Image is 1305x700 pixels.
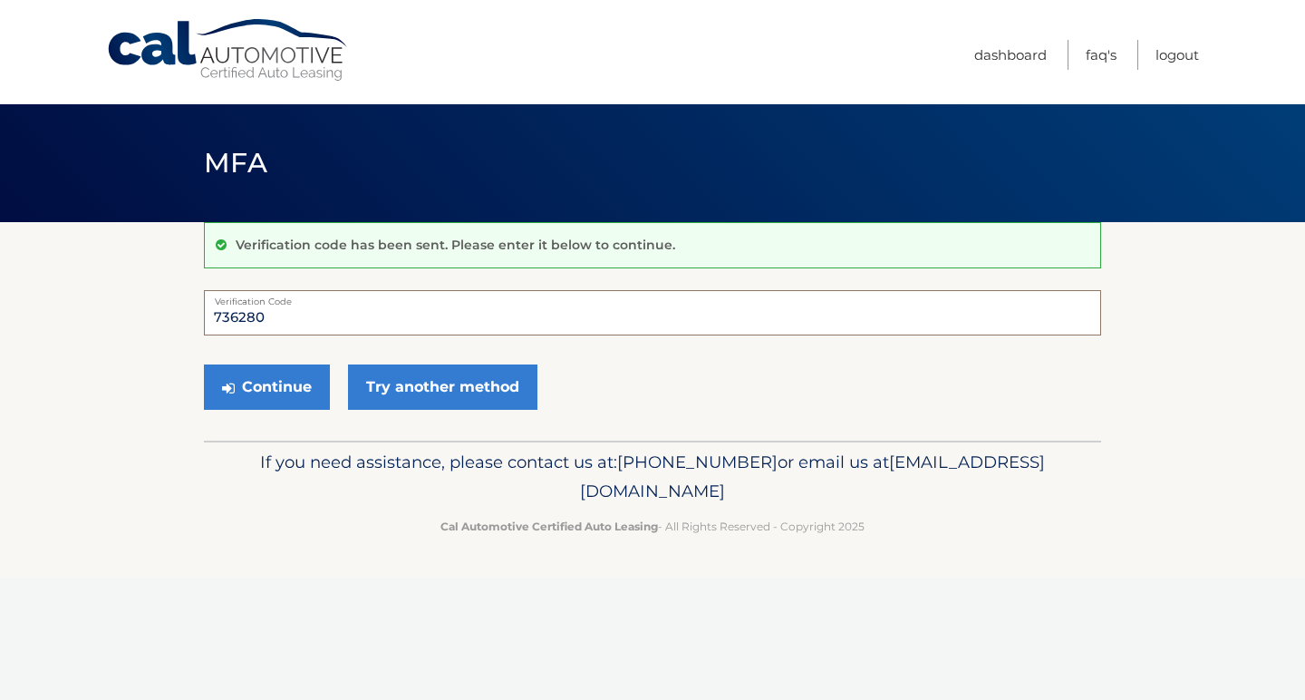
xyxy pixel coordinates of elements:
p: Verification code has been sent. Please enter it below to continue. [236,237,675,253]
button: Continue [204,365,330,410]
a: Logout [1155,40,1199,70]
span: [PHONE_NUMBER] [617,452,778,472]
strong: Cal Automotive Certified Auto Leasing [440,520,658,533]
a: FAQ's [1086,40,1116,70]
span: [EMAIL_ADDRESS][DOMAIN_NAME] [580,452,1045,501]
p: - All Rights Reserved - Copyright 2025 [216,517,1089,536]
input: Verification Code [204,290,1101,335]
a: Cal Automotive [106,18,351,83]
a: Dashboard [974,40,1047,70]
label: Verification Code [204,290,1101,305]
a: Try another method [348,365,537,410]
span: MFA [204,146,267,180]
p: If you need assistance, please contact us at: or email us at [216,448,1089,506]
